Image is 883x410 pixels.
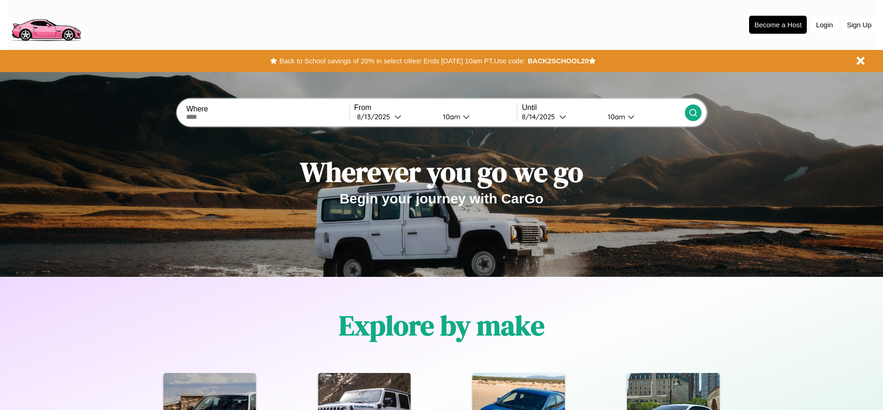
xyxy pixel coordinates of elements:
img: logo [7,5,85,43]
label: From [354,104,517,112]
button: 10am [435,112,517,122]
h1: Explore by make [339,306,544,344]
button: Become a Host [749,16,807,34]
div: 10am [603,112,628,121]
div: 8 / 14 / 2025 [522,112,559,121]
label: Until [522,104,684,112]
b: BACK2SCHOOL20 [527,57,589,65]
button: Sign Up [842,16,876,33]
button: Login [811,16,838,33]
button: Back to School savings of 20% in select cities! Ends [DATE] 10am PT.Use code: [277,55,527,67]
label: Where [186,105,349,113]
div: 10am [438,112,463,121]
div: 8 / 13 / 2025 [357,112,394,121]
button: 10am [600,112,684,122]
button: 8/13/2025 [354,112,435,122]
